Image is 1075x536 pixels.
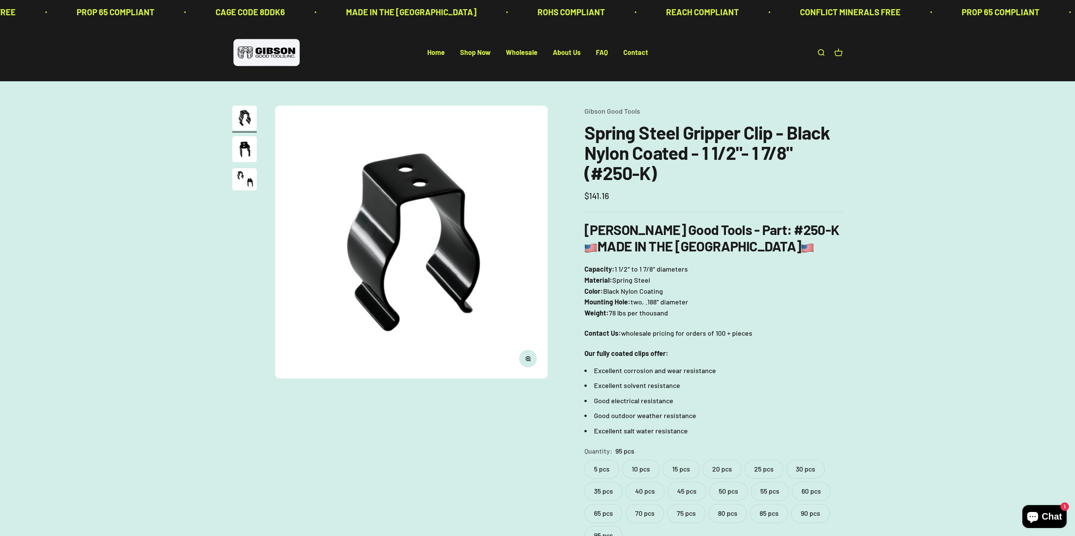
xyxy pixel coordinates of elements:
b: Mounting Hole: [584,298,631,306]
b: Capacity: [584,265,615,273]
button: Go to item 2 [232,136,257,164]
span: Excellent solvent resistance [594,381,680,390]
a: Contact [623,48,648,57]
span: Good outdoor weather resistance [594,411,696,420]
button: Go to item 3 [232,168,257,193]
b: Weight: [584,309,609,317]
p: ROHS COMPLIANT [537,5,605,19]
b: Material: [584,276,612,284]
img: Gripper clip, made & shipped from the USA! [232,106,257,130]
img: close up of a spring steel gripper clip, tool clip, durable, secure holding, Excellent corrosion ... [232,168,257,190]
p: PROP 65 COMPLIANT [962,5,1040,19]
img: close up of a spring steel gripper clip, tool clip, durable, secure holding, Excellent corrosion ... [232,136,257,162]
p: CONFLICT MINERALS FREE [800,5,901,19]
img: Gripper clip, made & shipped from the USA! [275,106,548,378]
span: 1 1/2″ to 1 7/8″ diameters [615,264,688,275]
a: About Us [553,48,581,57]
span: Black Nylon Coating [603,286,663,297]
p: wholesale pricing for orders of 100 + pieces [584,328,843,339]
inbox-online-store-chat: Shopify online store chat [1020,505,1069,530]
span: two, .188″ diameter [631,296,688,307]
span: 78 lbs per thousand [609,307,668,319]
span: Spring Steel [612,275,650,286]
p: REACH COMPLIANT [666,5,739,19]
sale-price: $141.16 [584,189,609,203]
b: [PERSON_NAME] Good Tools - Part: #250-K [584,221,839,238]
a: Wholesale [506,48,537,57]
a: FAQ [596,48,608,57]
p: PROP 65 COMPLIANT [77,5,154,19]
a: Shop Now [460,48,491,57]
p: MADE IN THE [GEOGRAPHIC_DATA] [346,5,476,19]
strong: Our fully coated clips offer: [584,349,668,357]
strong: Contact Us: [584,329,621,337]
span: Good electrical resistance [594,396,673,405]
h1: Spring Steel Gripper Clip - Black Nylon Coated - 1 1/2"- 1 7/8" (#250-K) [584,122,843,183]
span: Excellent corrosion and wear resistance [594,366,716,375]
variant-option-value: 95 pcs [615,446,634,457]
p: CAGE CODE 8DDK6 [216,5,285,19]
button: Go to item 1 [232,106,257,132]
a: Home [427,48,445,57]
a: Gibson Good Tools [584,107,640,115]
b: MADE IN THE [GEOGRAPHIC_DATA] [584,238,814,254]
legend: Quantity: [584,446,612,457]
span: Excellent salt water resistance [594,427,688,435]
b: Color: [584,287,603,295]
